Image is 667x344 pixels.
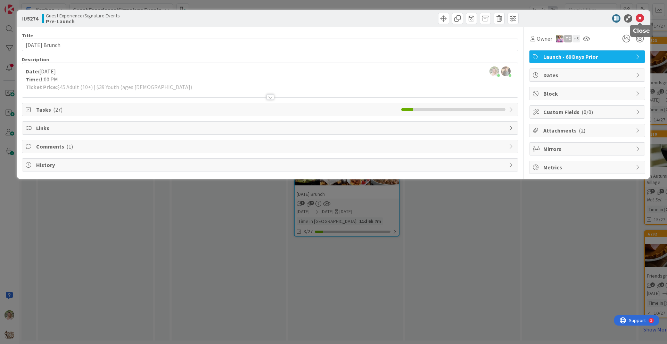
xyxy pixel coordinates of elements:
[543,145,632,153] span: Mirrors
[537,34,552,43] span: Owner
[543,108,632,116] span: Custom Fields
[22,56,49,63] span: Description
[543,163,632,171] span: Metrics
[22,39,518,51] input: type card name here...
[501,66,511,76] img: AZREjF1FiGixBt4dyeEo1P9dhFriTY4h.png
[46,18,120,24] b: Pre-Launch
[573,35,580,42] div: + 5
[36,142,505,151] span: Comments
[36,161,505,169] span: History
[26,75,514,83] p: 1:00 PM
[15,1,32,9] span: Support
[66,143,73,150] span: ( 1 )
[582,109,593,115] span: ( 0/0 )
[489,66,499,76] img: 3d6D9cpEMhCIkrGXUx1O0jGXDciFAgnW.png
[36,3,38,8] div: 2
[633,27,650,34] h5: Close
[53,106,63,113] span: ( 27 )
[26,76,40,83] strong: Time:
[556,35,563,42] img: OM
[26,68,39,75] strong: Date:
[543,89,632,98] span: Block
[543,71,632,79] span: Dates
[543,126,632,135] span: Attachments
[22,14,38,23] span: ID
[27,15,38,22] b: 5274
[579,127,585,134] span: ( 2 )
[26,67,514,75] p: [DATE]
[36,124,505,132] span: Links
[564,35,572,42] div: TC
[22,32,33,39] label: Title
[543,53,632,61] span: Launch - 60 Days Prior
[46,13,120,18] span: Guest Experience/Signature Events
[36,105,398,114] span: Tasks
